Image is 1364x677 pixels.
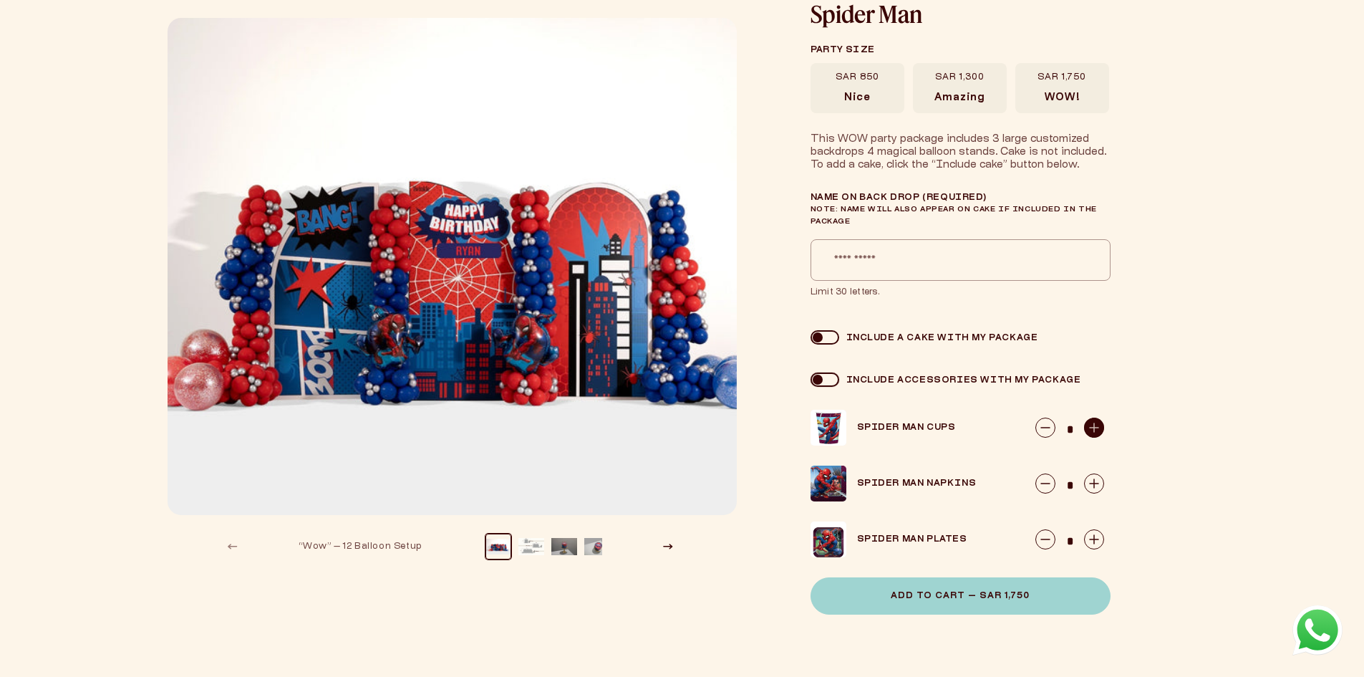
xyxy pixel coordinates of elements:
[1045,92,1080,105] span: WOW!
[811,466,846,501] img: Spider man Napkins
[934,92,985,105] span: Amazing
[652,531,684,562] button: Slide right
[518,534,544,560] button: Load image 2 in gallery view
[811,133,1111,172] div: This WOW party package includes 3 large customized backdrops 4 magical balloon stands. Cake is no...
[217,531,248,562] button: Slide left
[857,423,956,432] label: Spider man Cups
[485,534,511,560] button: Load image 6 in gallery view
[811,3,1110,26] h1: Spider Man
[1037,72,1086,83] span: SAR 1,750
[811,206,1097,225] span: Note: Name will also appear on cake if included in the package
[935,72,985,83] span: SAR 1,300
[839,332,1038,343] div: Include a cake with my package
[857,535,967,544] label: Spider man Plates
[584,534,610,560] button: Load image 4 in gallery view
[811,522,846,557] img: Spider man Plates
[167,17,737,516] img: WOW! (Kids Birthdays)
[857,479,977,488] label: Spider man Napkins
[811,287,1111,298] span: Limit 30 letters.
[811,37,1109,63] legend: Party size
[844,92,871,105] span: Nice
[836,72,879,83] span: SAR 850
[811,577,1111,615] button: Add to Cart — SAR 1,750
[891,592,1030,600] span: Add to Cart — SAR 1,750
[551,534,577,560] button: Load image 3 in gallery view
[299,540,432,553] div: “Wow” — 12 Balloon Setup
[811,410,846,446] img: Spider man Cups
[167,17,734,563] media-gallery: Gallery Viewer
[839,375,1081,385] div: Include accessories with my package
[811,192,1111,228] label: Name on Back Drop (required)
